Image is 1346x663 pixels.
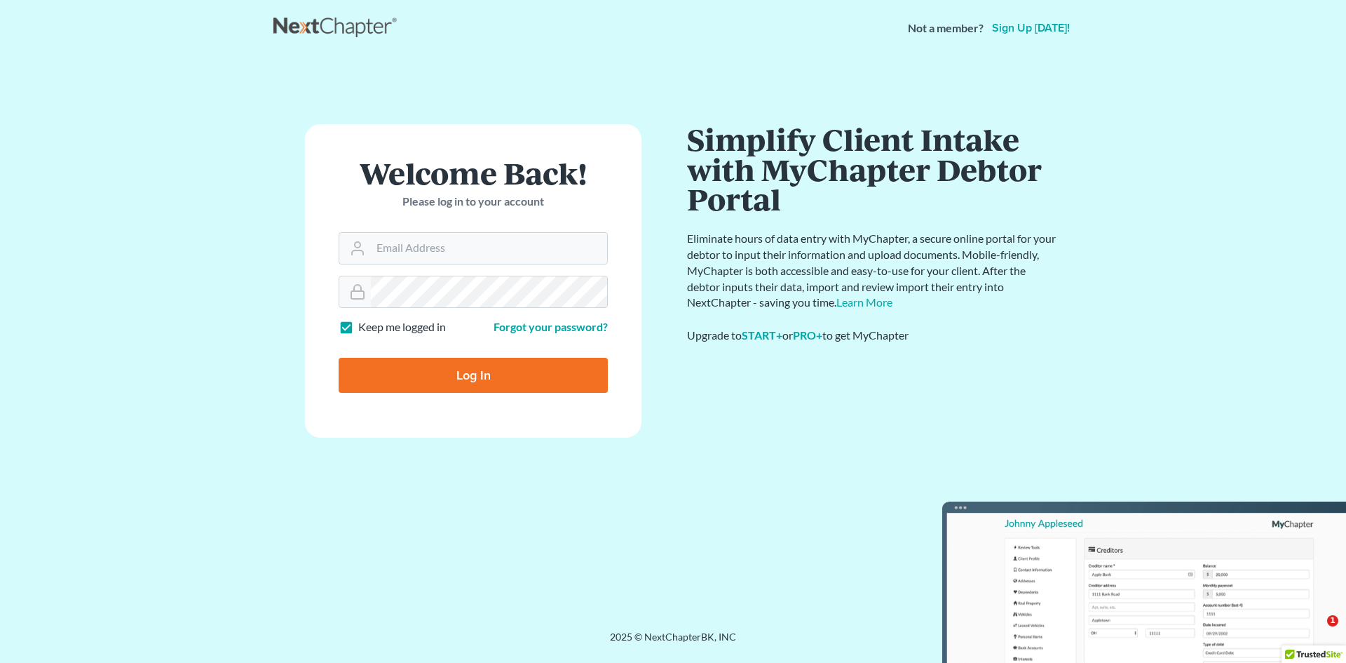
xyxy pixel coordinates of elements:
[494,320,608,333] a: Forgot your password?
[908,20,984,36] strong: Not a member?
[358,319,446,335] label: Keep me logged in
[687,124,1059,214] h1: Simplify Client Intake with MyChapter Debtor Portal
[371,233,607,264] input: Email Address
[1298,615,1332,649] iframe: Intercom live chat
[687,328,1059,344] div: Upgrade to or to get MyChapter
[989,22,1073,34] a: Sign up [DATE]!
[836,295,892,309] a: Learn More
[1327,615,1338,627] span: 1
[339,194,608,210] p: Please log in to your account
[687,231,1059,311] p: Eliminate hours of data entry with MyChapter, a secure online portal for your debtor to input the...
[742,328,782,342] a: START+
[793,328,822,342] a: PRO+
[339,158,608,188] h1: Welcome Back!
[339,358,608,393] input: Log In
[273,630,1073,655] div: 2025 © NextChapterBK, INC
